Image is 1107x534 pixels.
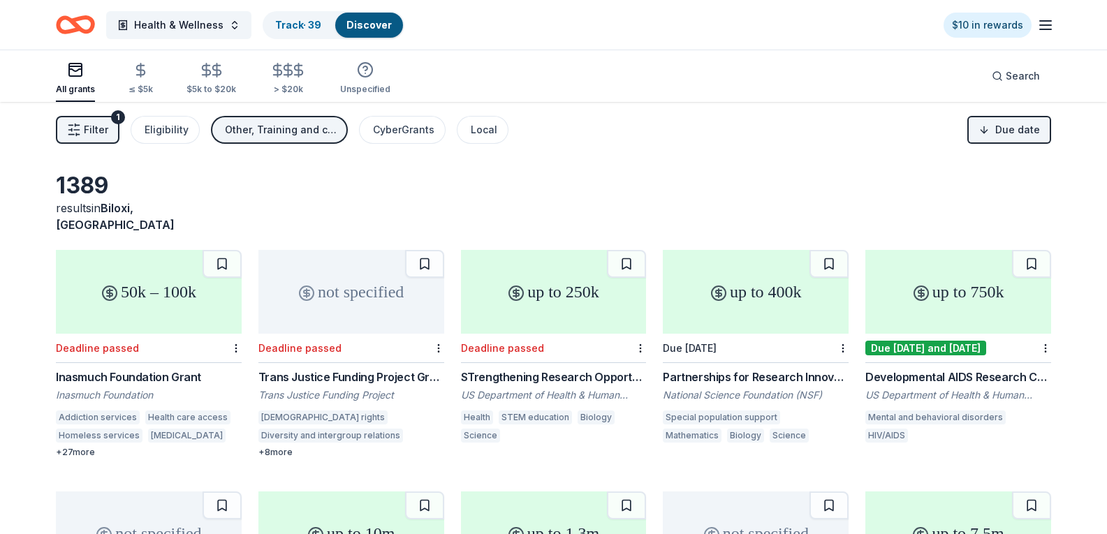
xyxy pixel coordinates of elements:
div: STEM education [499,410,572,424]
a: not specifiedDeadline passedTrans Justice Funding Project GrantsTrans Justice Funding Project[DEM... [258,250,444,458]
span: Due date [995,121,1040,138]
div: Inasmuch Foundation [56,388,242,402]
button: Search [981,62,1051,90]
div: 1389 [56,172,242,200]
div: Biology [727,429,764,443]
div: 1 [111,110,125,124]
button: $5k to $20k [186,57,236,102]
div: US Department of Health & Human Services: National Institutes of Health (NIH) [865,388,1051,402]
span: Biloxi, [GEOGRAPHIC_DATA] [56,201,175,232]
div: Addiction services [56,410,140,424]
button: Unspecified [340,56,390,102]
a: $10 in rewards [944,13,1032,38]
div: Science [770,429,809,443]
button: Track· 39Discover [263,11,404,39]
button: Filter1 [56,116,119,144]
div: Mental and behavioral disorders [865,410,1006,424]
div: Unspecified [340,84,390,95]
div: Deadline passed [56,342,139,354]
div: Diversity and intergroup relations [258,429,403,443]
div: Partnerships for Research Innovation in the Mathematical Sciences (351482) [663,369,849,385]
div: National Science Foundation (NSF) [663,388,849,402]
span: Filter [84,121,108,138]
div: Due [DATE] and [DATE] [865,341,986,355]
button: ≤ $5k [129,57,153,102]
div: $5k to $20k [186,84,236,95]
div: Special population support [663,410,780,424]
div: Mathematics [663,429,721,443]
div: up to 250k [461,250,647,334]
button: Local [457,116,508,144]
div: [DEMOGRAPHIC_DATA] rights [258,410,388,424]
button: Eligibility [131,116,200,144]
div: HIV/AIDS [865,429,908,443]
div: Trans Justice Funding Project Grants [258,369,444,385]
div: Inasmuch Foundation Grant [56,369,242,385]
div: Eligibility [145,121,189,138]
a: up to 250kDeadline passedSTrengthening Research Opportunities for NIH Grants (STRONG): Structured... [461,250,647,447]
div: up to 750k [865,250,1051,334]
button: Health & Wellness [106,11,251,39]
div: Developmental AIDS Research Center on Mental Health and HIV/AIDS (P30 Clinical Trial Optional) (3... [865,369,1051,385]
div: Science [461,429,500,443]
div: Health [461,410,493,424]
button: Due date [967,116,1051,144]
div: Homeless services [56,429,142,443]
a: up to 750kDue [DATE] and [DATE]Developmental AIDS Research Center on Mental Health and HIV/AIDS (... [865,250,1051,447]
div: 50k – 100k [56,250,242,334]
a: Home [56,8,95,41]
div: results [56,200,242,233]
a: Track· 39 [275,19,321,31]
div: > $20k [270,84,307,95]
a: 50k – 100kDeadline passedInasmuch Foundation GrantInasmuch FoundationAddiction servicesHealth car... [56,250,242,458]
div: Due [DATE] [663,342,717,354]
div: Trans Justice Funding Project [258,388,444,402]
div: STrengthening Research Opportunities for NIH Grants (STRONG): Structured Institutional Needs Asse... [461,369,647,385]
button: > $20k [270,57,307,102]
button: All grants [56,56,95,102]
span: Health & Wellness [134,17,223,34]
div: Deadline passed [461,342,544,354]
div: CyberGrants [373,121,434,138]
button: CyberGrants [359,116,446,144]
div: [MEDICAL_DATA] [148,429,226,443]
span: Search [1006,68,1040,84]
div: up to 400k [663,250,849,334]
button: Other, Training and capacity building, Fellowship, Capital, General operations, Projects & progra... [211,116,348,144]
span: in [56,201,175,232]
a: up to 400kDue [DATE]Partnerships for Research Innovation in the Mathematical Sciences (351482)Nat... [663,250,849,447]
div: All grants [56,84,95,95]
div: + 27 more [56,447,242,458]
a: Discover [346,19,392,31]
div: Deadline passed [258,342,342,354]
div: Health care access [145,410,230,424]
div: + 8 more [258,447,444,458]
div: ≤ $5k [129,84,153,95]
div: Biology [578,410,615,424]
div: not specified [258,250,444,334]
div: US Department of Health & Human Services: National Institutes of Health (NIH) [461,388,647,402]
div: Other, Training and capacity building, Fellowship, Capital, General operations, Projects & progra... [225,121,337,138]
div: Local [471,121,497,138]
